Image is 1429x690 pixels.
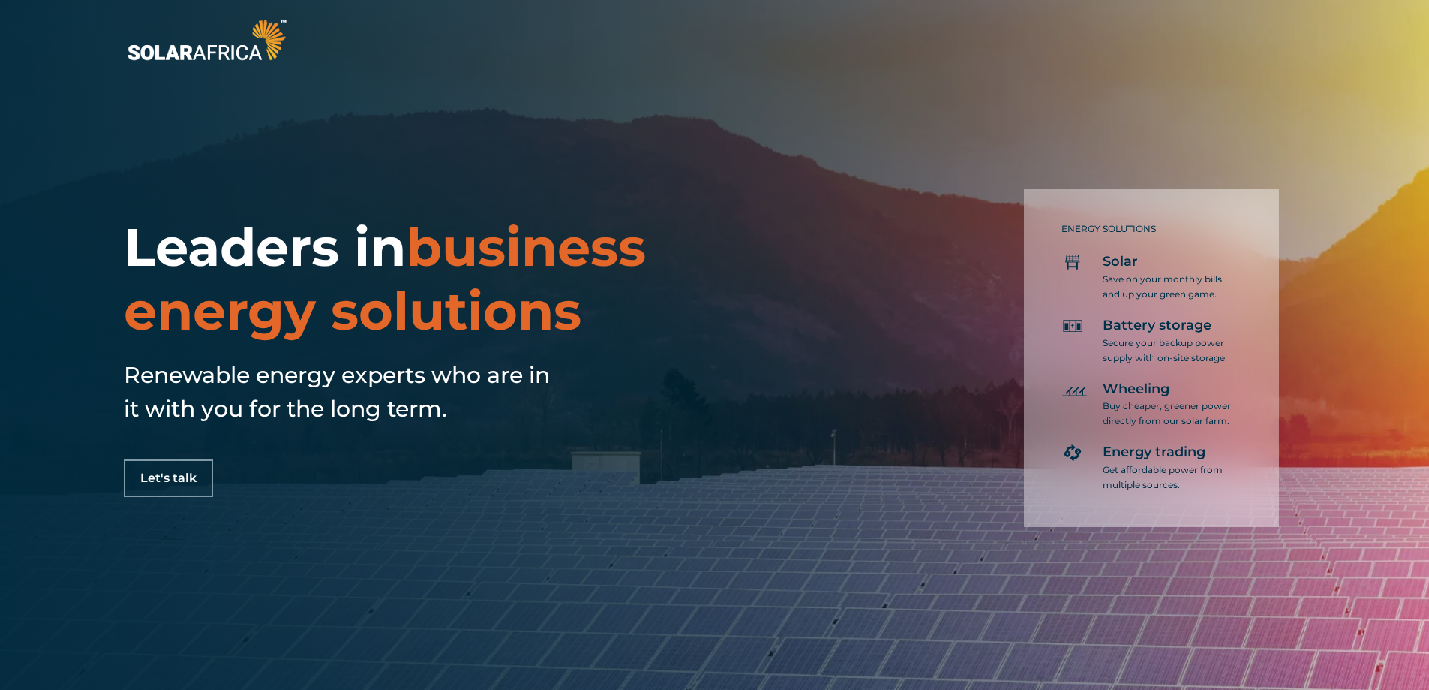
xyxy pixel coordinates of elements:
span: Let's talk [140,472,197,484]
p: Buy cheaper, greener power directly from our solar farm. [1103,399,1234,429]
p: Get affordable power from multiple sources. [1103,463,1234,493]
span: business energy solutions [124,215,646,343]
span: Wheeling [1103,381,1169,399]
span: Solar [1103,253,1138,271]
h5: Renewable energy experts who are in it with you for the long term. [124,358,559,426]
h5: ENERGY SOLUTIONS [1061,224,1234,234]
a: Let's talk [124,459,213,497]
p: Save on your monthly bills and up your green game. [1103,272,1234,302]
p: Secure your backup power supply with on-site storage. [1103,336,1234,366]
span: Energy trading [1103,444,1205,462]
span: Battery storage [1103,317,1211,335]
h1: Leaders in [124,215,833,343]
